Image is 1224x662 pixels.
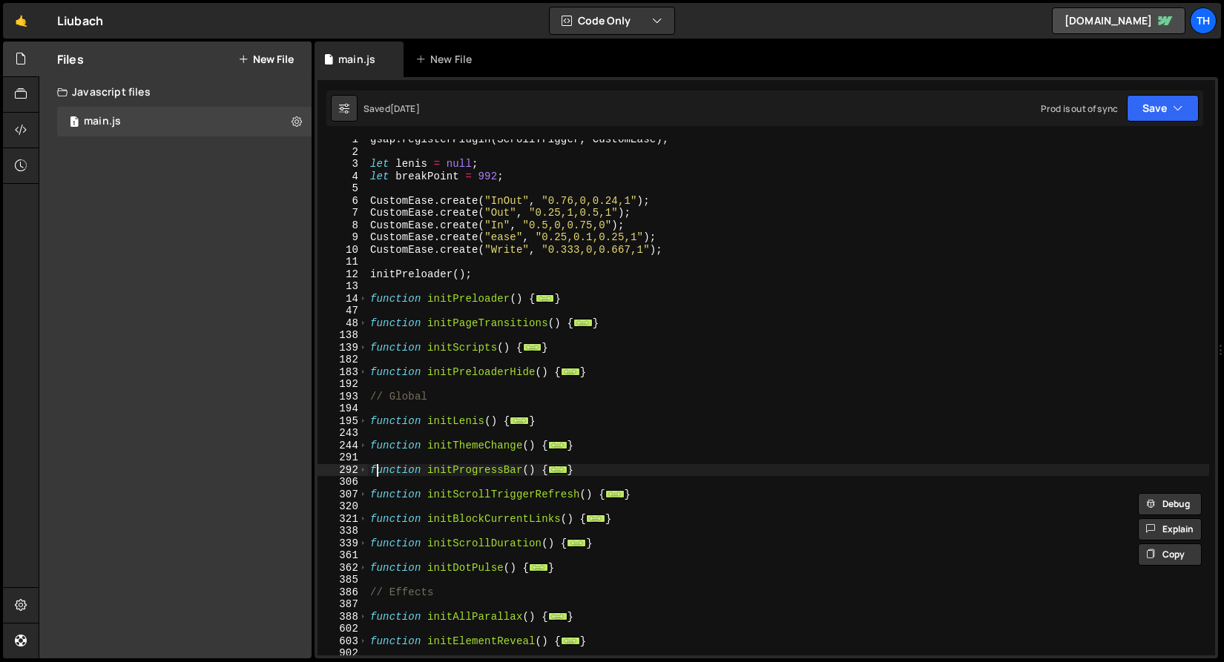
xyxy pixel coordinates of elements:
[550,7,674,34] button: Code Only
[317,317,368,330] div: 48
[317,158,368,171] div: 3
[1127,95,1199,122] button: Save
[1052,7,1185,34] a: [DOMAIN_NAME]
[317,195,368,208] div: 6
[317,305,368,317] div: 47
[523,342,542,351] span: ...
[317,476,368,489] div: 306
[57,12,103,30] div: Liubach
[415,52,478,67] div: New File
[317,598,368,611] div: 387
[567,538,587,546] span: ...
[317,256,368,268] div: 11
[605,489,625,497] span: ...
[573,318,593,326] span: ...
[1190,7,1217,34] a: Th
[84,115,121,128] div: main.js
[317,635,368,648] div: 603
[3,3,39,39] a: 🤙
[317,623,368,635] div: 602
[561,636,580,644] span: ...
[317,464,368,477] div: 292
[317,231,368,244] div: 9
[70,117,79,129] span: 1
[317,525,368,537] div: 338
[317,489,368,501] div: 307
[586,514,605,522] span: ...
[317,440,368,452] div: 244
[1138,518,1202,540] button: Explain
[317,451,368,464] div: 291
[338,52,375,67] div: main.js
[317,342,368,354] div: 139
[548,440,567,448] span: ...
[317,391,368,403] div: 193
[238,53,294,65] button: New File
[317,293,368,305] div: 14
[317,146,368,159] div: 2
[317,647,368,660] div: 902
[317,133,368,146] div: 1
[317,268,368,281] div: 12
[317,219,368,232] div: 8
[39,77,312,107] div: Javascript files
[57,107,312,136] div: 16256/43835.js
[317,513,368,526] div: 321
[317,378,368,391] div: 192
[561,367,580,375] span: ...
[1041,102,1118,115] div: Prod is out of sync
[317,280,368,293] div: 13
[1138,543,1202,566] button: Copy
[317,537,368,550] div: 339
[1138,493,1202,515] button: Debug
[317,354,368,366] div: 182
[529,563,548,571] span: ...
[317,549,368,562] div: 361
[317,329,368,342] div: 138
[390,102,420,115] div: [DATE]
[317,403,368,415] div: 194
[317,500,368,513] div: 320
[317,366,368,379] div: 183
[548,612,567,620] span: ...
[57,51,84,67] h2: Files
[510,416,530,424] span: ...
[317,427,368,440] div: 243
[317,611,368,623] div: 388
[317,244,368,256] div: 10
[317,562,368,575] div: 362
[536,294,555,302] span: ...
[548,465,567,473] span: ...
[363,102,420,115] div: Saved
[317,415,368,428] div: 195
[317,182,368,195] div: 5
[317,171,368,183] div: 4
[317,574,368,586] div: 385
[317,207,368,219] div: 7
[317,586,368,599] div: 386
